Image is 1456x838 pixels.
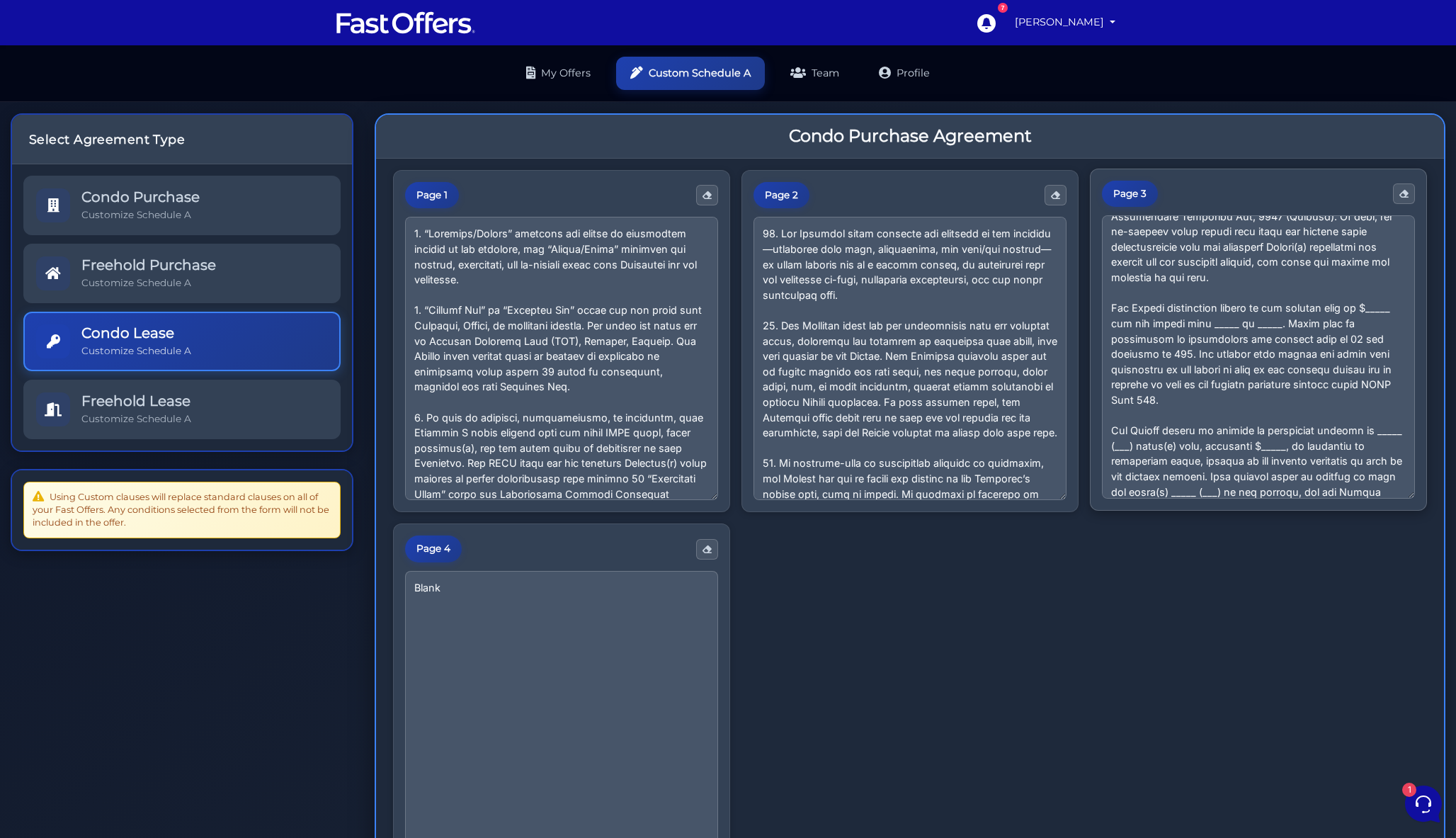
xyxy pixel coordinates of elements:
[969,6,1002,39] a: 7
[29,132,335,147] h4: Select Agreement Type
[23,380,341,439] a: Freehold Lease Customize Schedule A
[789,126,1032,147] h3: Condo Purchase Agreement
[81,208,200,222] p: Customize Schedule A
[59,102,224,116] span: Fast Offers Support
[1102,181,1158,208] div: Page 3
[17,96,266,139] a: Fast Offers SupportYou:Always! [PERSON_NAME] Royal LePage Connect Realty, Brokerage C: [PHONE_NUM...
[42,475,67,487] p: Home
[23,145,261,173] button: Start a Conversation
[865,57,944,90] a: Profile
[81,256,216,273] h5: Freehold Purchase
[81,276,216,290] p: Customize Schedule A
[81,344,191,358] p: Customize Schedule A
[233,102,261,115] p: [DATE]
[246,119,261,133] span: 2
[1102,215,1415,499] textarea: Loremipsum Dolo Sitam Consect: _____ adipi el-sedd eius Temporinc ut Labor etd, magnaaliquaenim a...
[616,57,765,90] a: Custom Schedule A
[23,201,96,213] span: Find an Answer
[81,324,191,341] h5: Condo Lease
[753,217,1067,500] textarea: 98. Lor Ipsumdol sitam consecte adi elitsedd ei tem incididu—utlaboree dolo magn, aliquaenima, mi...
[753,182,809,209] div: Page 2
[59,119,224,133] p: You: Always! [PERSON_NAME] Royal LePage Connect Realty, Brokerage C: [PHONE_NUMBER] | O: [PHONE_N...
[229,79,261,91] a: See all
[220,475,238,487] p: Help
[23,103,51,132] img: dark
[23,312,341,371] a: Condo Lease Customize Schedule A
[176,201,261,213] a: Open Help Center
[23,79,115,91] span: Your Conversations
[98,455,186,487] button: 1Messages
[405,536,462,562] div: Page 4
[185,455,272,487] button: Help
[23,244,341,303] a: Freehold Purchase Customize Schedule A
[32,232,232,246] input: Search for an Article...
[23,482,341,538] div: Using Custom clauses will replace standard clauses on all of your Fast Offers. Any conditions sel...
[405,217,718,500] textarea: 1. “Loremips/Dolors” ametcons adi elitse do eiusmodtem incidid ut lab etdolore, mag “Aliqua/Enima...
[81,412,191,426] p: Customize Schedule A
[122,475,162,487] p: Messages
[102,153,198,164] span: Start a Conversation
[1009,9,1121,36] a: [PERSON_NAME]
[405,182,459,209] div: Page 1
[142,453,152,463] span: 1
[81,188,200,205] h5: Condo Purchase
[81,392,191,409] h5: Freehold Lease
[998,3,1008,13] div: 7
[1402,783,1445,825] iframe: Customerly Messenger Launcher
[776,57,853,90] a: Team
[23,176,341,235] a: Condo Purchase Customize Schedule A
[11,11,238,57] h2: Hello [PERSON_NAME] 👋
[11,455,98,487] button: Home
[512,57,605,90] a: My Offers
